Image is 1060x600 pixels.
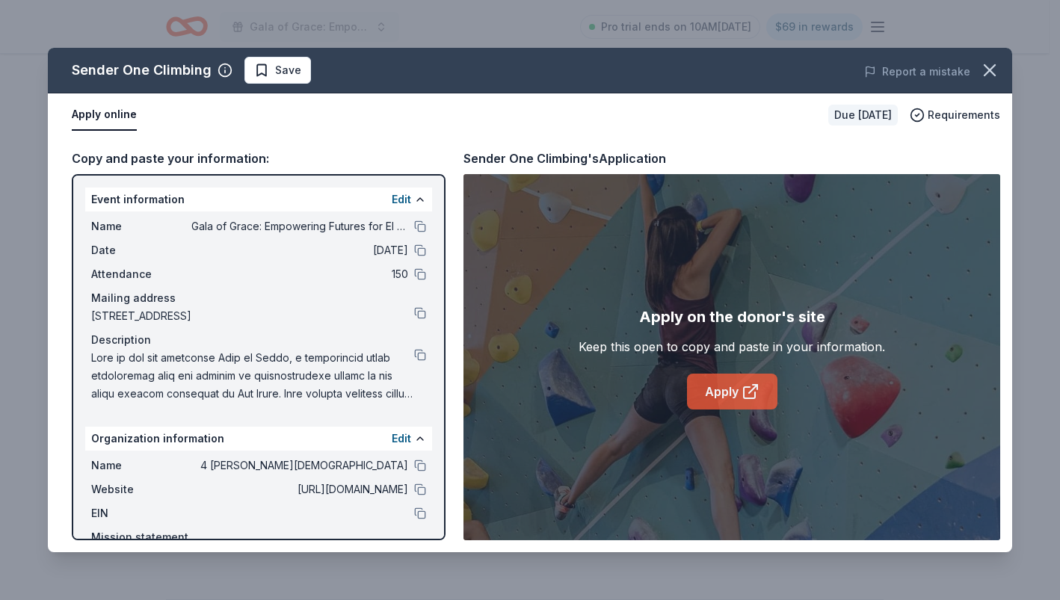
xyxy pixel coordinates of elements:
[864,63,970,81] button: Report a mistake
[579,338,885,356] div: Keep this open to copy and paste in your information.
[687,374,777,409] a: Apply
[91,265,191,283] span: Attendance
[828,105,898,126] div: Due [DATE]
[91,504,191,522] span: EIN
[91,241,191,259] span: Date
[91,480,191,498] span: Website
[72,58,212,82] div: Sender One Climbing
[191,241,408,259] span: [DATE]
[91,528,426,546] div: Mission statement
[392,191,411,208] button: Edit
[392,430,411,448] button: Edit
[72,149,446,168] div: Copy and paste your information:
[191,217,408,235] span: Gala of Grace: Empowering Futures for El Porvenir
[191,457,408,474] span: 4 [PERSON_NAME][DEMOGRAPHIC_DATA]
[91,457,191,474] span: Name
[244,57,311,84] button: Save
[91,217,191,235] span: Name
[72,99,137,131] button: Apply online
[910,106,1000,124] button: Requirements
[85,427,432,451] div: Organization information
[928,106,1000,124] span: Requirements
[463,149,666,168] div: Sender One Climbing's Application
[191,265,408,283] span: 150
[275,61,301,79] span: Save
[91,289,426,307] div: Mailing address
[91,349,414,403] span: Lore ip dol sit ametconse Adip el Seddo, e temporincid utlab etdoloremag aliq eni adminim ve quis...
[91,307,414,325] span: [STREET_ADDRESS]
[191,480,408,498] span: [URL][DOMAIN_NAME]
[85,188,432,211] div: Event information
[91,331,426,349] div: Description
[639,305,825,329] div: Apply on the donor's site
